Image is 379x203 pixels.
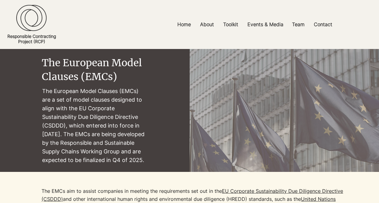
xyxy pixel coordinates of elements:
[219,18,243,31] a: Toolkit
[309,18,337,31] a: Contact
[173,18,195,31] a: Home
[197,18,217,31] p: About
[7,34,56,44] a: Responsible ContractingProject (RCP)
[220,18,241,31] p: Toolkit
[174,18,194,31] p: Home
[42,87,148,165] p: The European Model Clauses (EMCs) are a set of model clauses designed to align with the EU Corpor...
[41,188,343,202] a: EU Corporate Sustainability Due Diligence Directive (CSDDD)
[131,18,379,31] nav: Site
[243,18,287,31] a: Events & Media
[195,18,219,31] a: About
[287,18,309,31] a: Team
[311,18,335,31] p: Contact
[244,18,286,31] p: Events & Media
[289,18,308,31] p: Team
[42,57,142,83] span: The European Model Clauses (EMCs)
